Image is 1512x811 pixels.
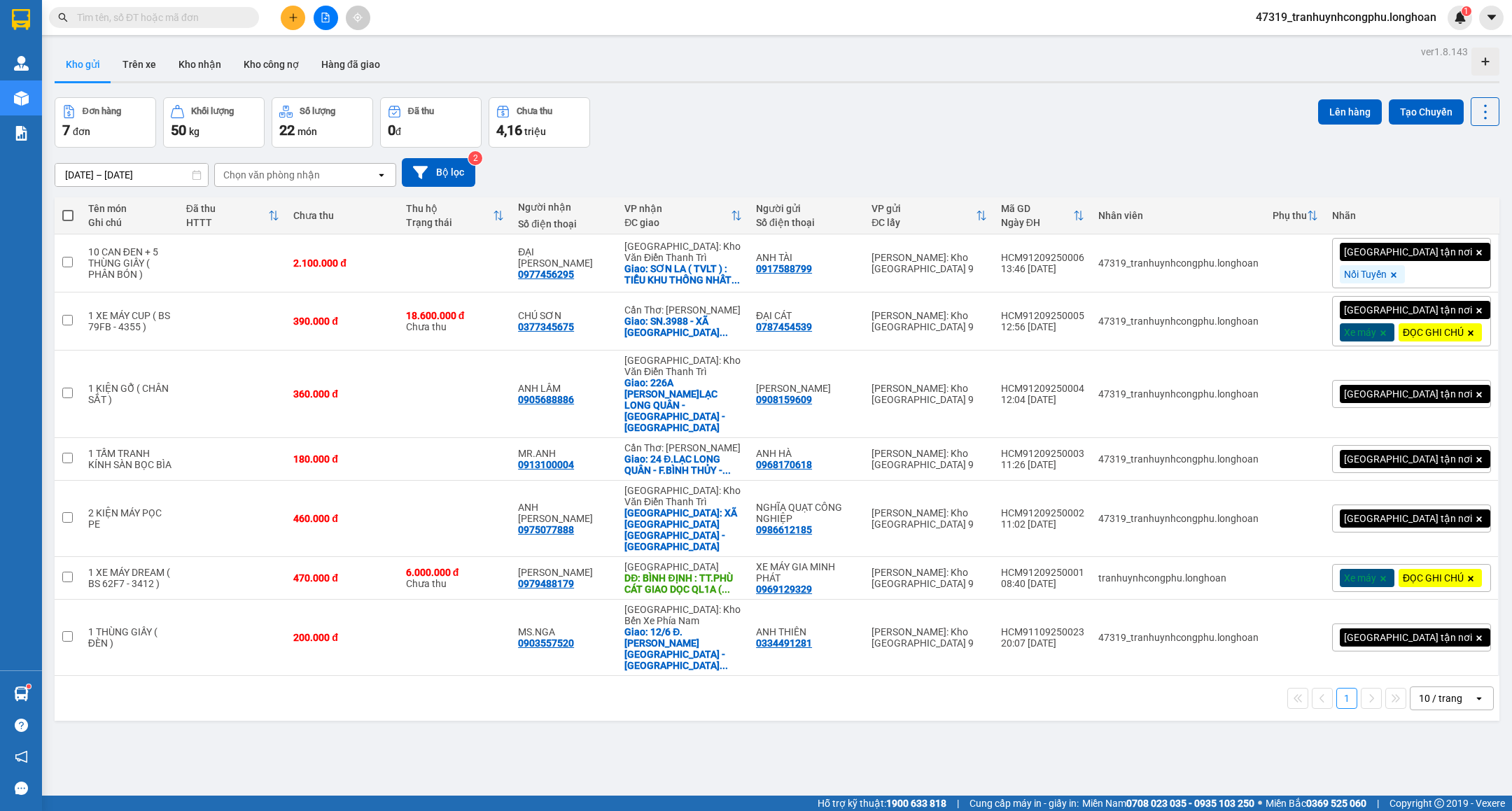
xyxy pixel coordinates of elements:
[1434,798,1444,808] span: copyright
[1421,44,1468,59] div: ver 1.8.143
[756,448,857,459] div: ANH HÀ
[346,6,370,30] button: aim
[1001,263,1084,274] div: 13:46 [DATE]
[399,197,511,234] th: Toggle SortBy
[1001,626,1084,637] div: HCM91109250023
[871,217,975,228] div: ĐC lấy
[223,168,320,182] div: Chọn văn phòng nhận
[1344,326,1376,339] span: Xe máy
[756,459,812,470] div: 0968170618
[524,126,546,137] span: triệu
[62,122,70,139] span: 7
[376,169,387,181] svg: open
[406,310,504,332] div: Chưa thu
[864,197,993,234] th: Toggle SortBy
[167,48,232,81] button: Kho nhận
[1344,572,1376,584] span: Xe máy
[756,637,812,649] div: 0334491281
[380,97,482,148] button: Đã thu0đ
[12,9,30,30] img: logo-vxr
[1098,632,1259,643] div: 47319_tranhuynhcongphu.longhoan
[518,567,610,578] div: HỒ VĂN SỞ
[518,459,574,470] div: 0913100004
[617,197,749,234] th: Toggle SortBy
[1332,210,1491,221] div: Nhãn
[1001,578,1084,589] div: 08:40 [DATE]
[1126,798,1254,809] strong: 0708 023 035 - 0935 103 250
[88,203,172,214] div: Tên món
[88,567,172,589] div: 1 XE MÁY DREAM ( BS 62F7 - 3412 )
[1001,252,1084,263] div: HCM91209250006
[871,507,986,530] div: [PERSON_NAME]: Kho [GEOGRAPHIC_DATA] 9
[1098,572,1259,584] div: tranhuynhcongphu.longhoan
[969,796,1079,811] span: Cung cấp máy in - giấy in:
[293,572,391,584] div: 470.000 đ
[518,218,610,230] div: Số điện thoại
[77,10,242,25] input: Tìm tên, số ĐT hoặc mã đơn
[232,48,310,81] button: Kho công nợ
[720,327,728,338] span: ...
[886,798,946,809] strong: 1900 633 818
[624,263,742,285] div: Giao: SƠN LA ( TVLT ) : TIỂU KHU THỐNG NHẤT - CÒ NÒI - MAI SƠN - SƠN LA
[1419,691,1462,705] div: 10 / trang
[1403,326,1464,339] span: ĐỌC GHI CHÚ
[279,122,295,139] span: 22
[353,13,363,22] span: aim
[402,158,475,187] button: Bộ lọc
[1306,798,1366,809] strong: 0369 525 060
[1098,210,1259,221] div: Nhân viên
[518,310,610,321] div: CHÚ SƠN
[871,567,986,589] div: [PERSON_NAME]: Kho [GEOGRAPHIC_DATA] 9
[1001,507,1084,519] div: HCM91209250002
[756,502,857,524] div: NGHĨA QUẠT CÔNG NGHIỆP
[293,210,391,221] div: Chưa thu
[406,217,493,228] div: Trạng thái
[624,485,742,507] div: [GEOGRAPHIC_DATA]: Kho Văn Điển Thanh Trì
[756,321,812,332] div: 0787454539
[871,252,986,274] div: [PERSON_NAME]: Kho [GEOGRAPHIC_DATA] 9
[756,626,857,637] div: ANH THIÊN
[518,269,574,280] div: 0977456295
[58,13,68,22] span: search
[300,106,335,116] div: Số lượng
[1344,453,1472,465] span: [GEOGRAPHIC_DATA] tận nơi
[83,106,121,116] div: Đơn hàng
[1403,572,1464,584] span: ĐỌC GHI CHÚ
[518,246,610,269] div: ĐẠI LÝ VÂN PHƯƠNG
[395,126,401,137] span: đ
[281,6,305,30] button: plus
[489,97,590,148] button: Chưa thu4,16 triệu
[15,719,28,732] span: question-circle
[624,453,742,476] div: Giao: 24 Đ.LẠC LONG QUÂN - F.BÌNH THỦY - TP.CẦN THƠ G
[871,448,986,470] div: [PERSON_NAME]: Kho [GEOGRAPHIC_DATA] 9
[624,355,742,377] div: [GEOGRAPHIC_DATA]: Kho Văn Điển Thanh Trì
[1001,448,1084,459] div: HCM91209250003
[1001,459,1084,470] div: 11:26 [DATE]
[88,310,172,332] div: 1 XE MÁY CUP ( BS 79FB - 4355 )
[15,782,28,795] span: message
[191,106,234,116] div: Khối lượng
[871,383,986,405] div: [PERSON_NAME]: Kho [GEOGRAPHIC_DATA] 9
[1273,210,1307,221] div: Phụ thu
[818,796,946,811] span: Hỗ trợ kỹ thuật:
[731,274,740,285] span: ...
[1001,394,1084,405] div: 12:04 [DATE]
[756,561,857,584] div: XE MÁY GIA MINH PHÁT
[88,507,172,530] div: 2 KIỆN MÁY PỌC PE
[518,202,610,213] div: Người nhận
[624,203,731,214] div: VP nhận
[321,13,330,22] span: file-add
[957,796,959,811] span: |
[756,394,812,405] div: 0908159609
[518,637,574,649] div: 0903557520
[624,442,742,453] div: Cần Thơ: [PERSON_NAME]
[994,197,1091,234] th: Toggle SortBy
[1266,796,1366,811] span: Miền Bắc
[293,453,391,465] div: 180.000 đ
[518,578,574,589] div: 0979488179
[288,13,298,22] span: plus
[406,310,504,321] div: 18.600.000 đ
[293,316,391,327] div: 390.000 đ
[1336,688,1357,709] button: 1
[293,258,391,269] div: 2.100.000 đ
